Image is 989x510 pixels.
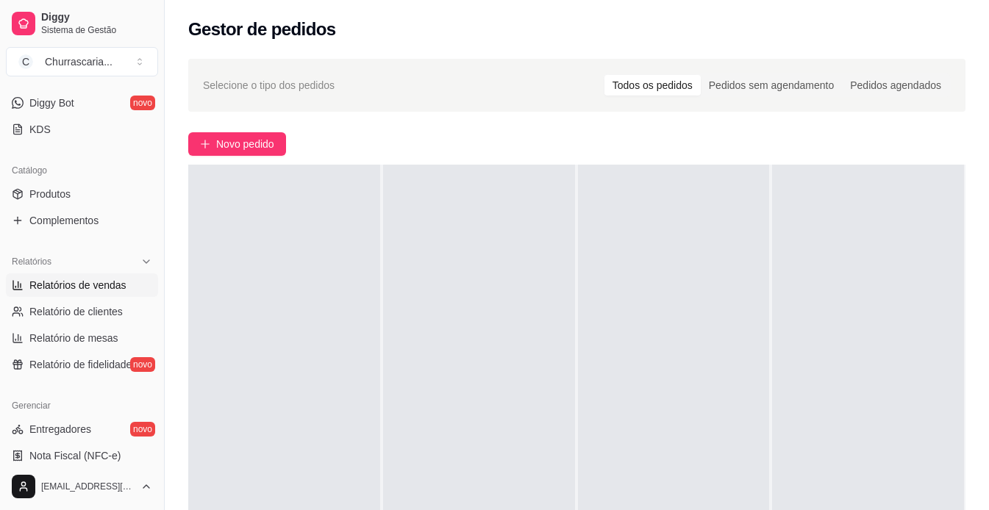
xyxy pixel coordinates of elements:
span: Diggy Bot [29,96,74,110]
span: Nota Fiscal (NFC-e) [29,448,121,463]
span: Sistema de Gestão [41,24,152,36]
a: DiggySistema de Gestão [6,6,158,41]
a: Relatório de clientes [6,300,158,323]
div: Todos os pedidos [604,75,701,96]
h2: Gestor de pedidos [188,18,336,41]
span: [EMAIL_ADDRESS][DOMAIN_NAME] [41,481,135,492]
a: Relatórios de vendas [6,273,158,297]
span: Relatórios de vendas [29,278,126,292]
span: Diggy [41,11,152,24]
div: Catálogo [6,159,158,182]
button: Select a team [6,47,158,76]
a: Produtos [6,182,158,206]
div: Pedidos agendados [842,75,949,96]
span: Entregadores [29,422,91,437]
span: Complementos [29,213,99,228]
div: Gerenciar [6,394,158,417]
a: Relatório de fidelidadenovo [6,353,158,376]
span: Relatório de fidelidade [29,357,132,372]
a: Diggy Botnovo [6,91,158,115]
a: Nota Fiscal (NFC-e) [6,444,158,467]
span: Novo pedido [216,136,274,152]
span: KDS [29,122,51,137]
a: Complementos [6,209,158,232]
button: [EMAIL_ADDRESS][DOMAIN_NAME] [6,469,158,504]
div: Churrascaria ... [45,54,113,69]
span: Relatório de clientes [29,304,123,319]
button: Novo pedido [188,132,286,156]
span: Selecione o tipo dos pedidos [203,77,335,93]
span: Relatório de mesas [29,331,118,345]
span: plus [200,139,210,149]
a: Relatório de mesas [6,326,158,350]
span: Produtos [29,187,71,201]
a: Entregadoresnovo [6,417,158,441]
a: KDS [6,118,158,141]
span: C [18,54,33,69]
div: Pedidos sem agendamento [701,75,842,96]
span: Relatórios [12,256,51,267]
